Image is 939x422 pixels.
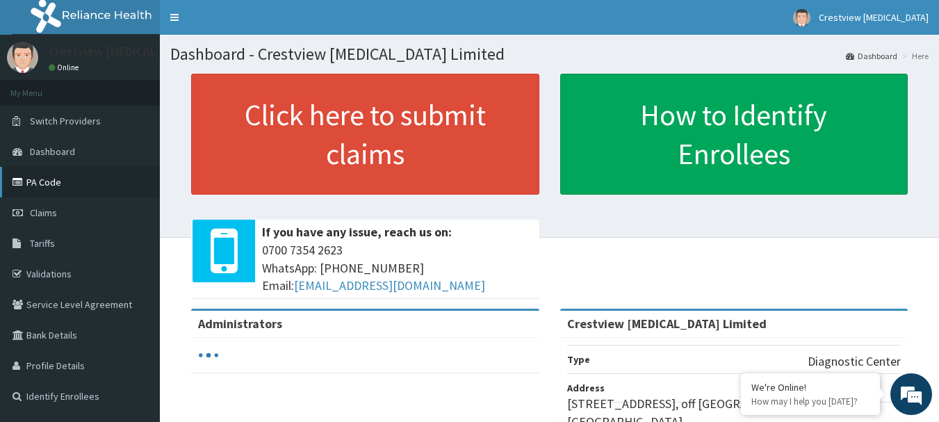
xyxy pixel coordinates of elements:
[170,45,929,63] h1: Dashboard - Crestview [MEDICAL_DATA] Limited
[30,115,101,127] span: Switch Providers
[30,145,75,158] span: Dashboard
[49,45,197,58] p: Crestview [MEDICAL_DATA]
[198,316,282,332] b: Administrators
[819,11,929,24] span: Crestview [MEDICAL_DATA]
[262,241,532,295] span: 0700 7354 2623 WhatsApp: [PHONE_NUMBER] Email:
[7,42,38,73] img: User Image
[793,9,810,26] img: User Image
[808,352,901,371] p: Diagnostic Center
[567,316,767,332] strong: Crestview [MEDICAL_DATA] Limited
[560,74,908,195] a: How to Identify Enrollees
[751,396,869,407] p: How may I help you today?
[30,237,55,250] span: Tariffs
[191,74,539,195] a: Click here to submit claims
[899,50,929,62] li: Here
[262,224,452,240] b: If you have any issue, reach us on:
[846,50,897,62] a: Dashboard
[30,206,57,219] span: Claims
[567,382,605,394] b: Address
[49,63,82,72] a: Online
[294,277,485,293] a: [EMAIL_ADDRESS][DOMAIN_NAME]
[198,345,219,366] svg: audio-loading
[751,381,869,393] div: We're Online!
[567,353,590,366] b: Type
